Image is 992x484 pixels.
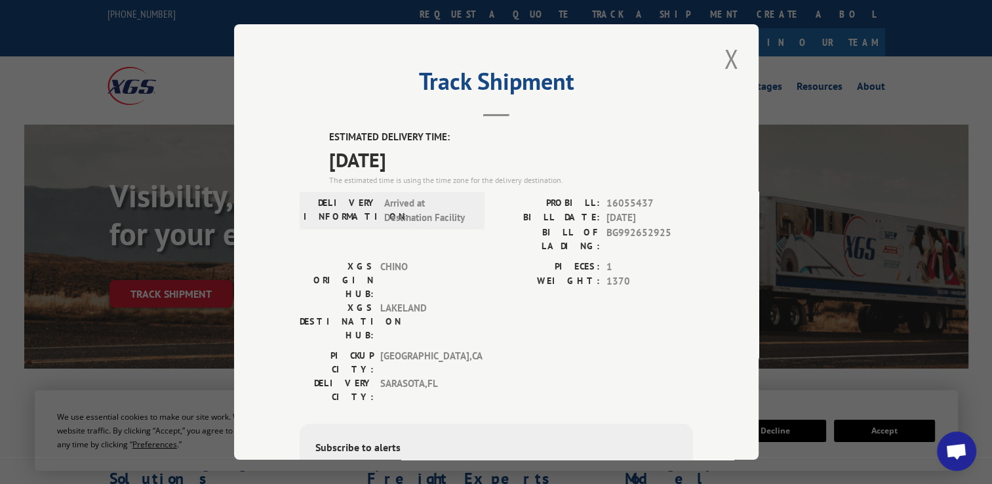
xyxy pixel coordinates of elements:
[937,432,976,471] a: Open chat
[384,195,473,225] span: Arrived at Destination Facility
[496,274,600,289] label: WEIGHT:
[300,348,374,376] label: PICKUP CITY:
[380,300,469,342] span: LAKELAND
[304,195,378,225] label: DELIVERY INFORMATION:
[380,376,469,403] span: SARASOTA , FL
[606,259,693,274] span: 1
[300,259,374,300] label: XGS ORIGIN HUB:
[300,72,693,97] h2: Track Shipment
[720,41,742,77] button: Close modal
[380,259,469,300] span: CHINO
[496,259,600,274] label: PIECES:
[300,300,374,342] label: XGS DESTINATION HUB:
[606,274,693,289] span: 1370
[606,195,693,211] span: 16055437
[300,376,374,403] label: DELIVERY CITY:
[496,225,600,252] label: BILL OF LADING:
[329,174,693,186] div: The estimated time is using the time zone for the delivery destination.
[606,211,693,226] span: [DATE]
[315,439,677,458] div: Subscribe to alerts
[606,225,693,252] span: BG992652925
[496,211,600,226] label: BILL DATE:
[329,144,693,174] span: [DATE]
[496,195,600,211] label: PROBILL:
[329,130,693,145] label: ESTIMATED DELIVERY TIME:
[380,348,469,376] span: [GEOGRAPHIC_DATA] , CA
